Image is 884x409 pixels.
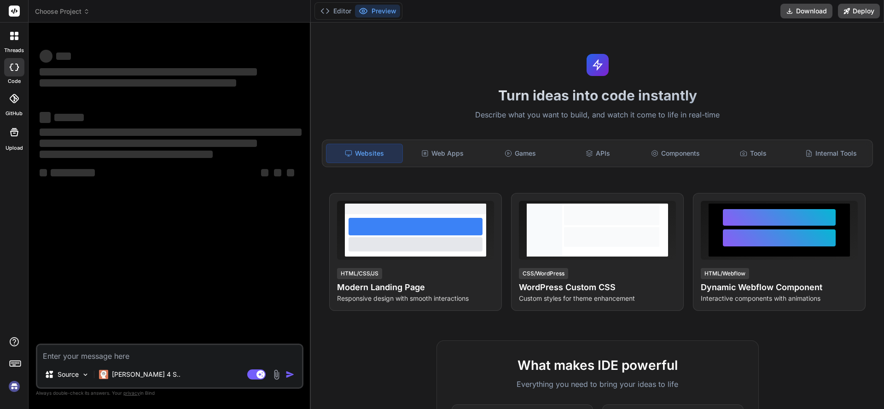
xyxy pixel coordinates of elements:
[58,370,79,379] p: Source
[326,144,403,163] div: Websites
[40,151,213,158] span: ‌
[40,79,236,87] span: ‌
[56,53,71,60] span: ‌
[715,144,791,163] div: Tools
[40,169,47,176] span: ‌
[112,370,180,379] p: [PERSON_NAME] 4 S..
[316,87,878,104] h1: Turn ideas into code instantly
[40,112,51,123] span: ‌
[285,370,295,379] img: icon
[316,109,878,121] p: Describe what you want to build, and watch it come to life in real-time
[519,294,676,303] p: Custom styles for theme enhancement
[337,294,494,303] p: Responsive design with smooth interactions
[355,5,400,18] button: Preview
[271,369,282,380] img: attachment
[40,68,257,76] span: ‌
[40,140,257,147] span: ‌
[701,281,858,294] h4: Dynamic Webflow Component
[337,268,382,279] div: HTML/CSS/JS
[560,144,636,163] div: APIs
[8,77,21,85] label: code
[638,144,714,163] div: Components
[780,4,832,18] button: Download
[51,169,95,176] span: ‌
[405,144,481,163] div: Web Apps
[4,47,24,54] label: threads
[519,281,676,294] h4: WordPress Custom CSS
[6,110,23,117] label: GitHub
[701,294,858,303] p: Interactive components with animations
[452,379,744,390] p: Everything you need to bring your ideas to life
[838,4,880,18] button: Deploy
[123,390,140,396] span: privacy
[81,371,89,379] img: Pick Models
[6,144,23,152] label: Upload
[6,379,22,394] img: signin
[701,268,749,279] div: HTML/Webflow
[287,169,294,176] span: ‌
[274,169,281,176] span: ‌
[35,7,90,16] span: Choose Project
[99,370,108,379] img: Claude 4 Sonnet
[483,144,558,163] div: Games
[40,129,302,136] span: ‌
[36,389,303,397] p: Always double-check its answers. Your in Bind
[519,268,568,279] div: CSS/WordPress
[337,281,494,294] h4: Modern Landing Page
[793,144,869,163] div: Internal Tools
[317,5,355,18] button: Editor
[40,50,52,63] span: ‌
[261,169,268,176] span: ‌
[452,356,744,375] h2: What makes IDE powerful
[54,114,84,121] span: ‌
